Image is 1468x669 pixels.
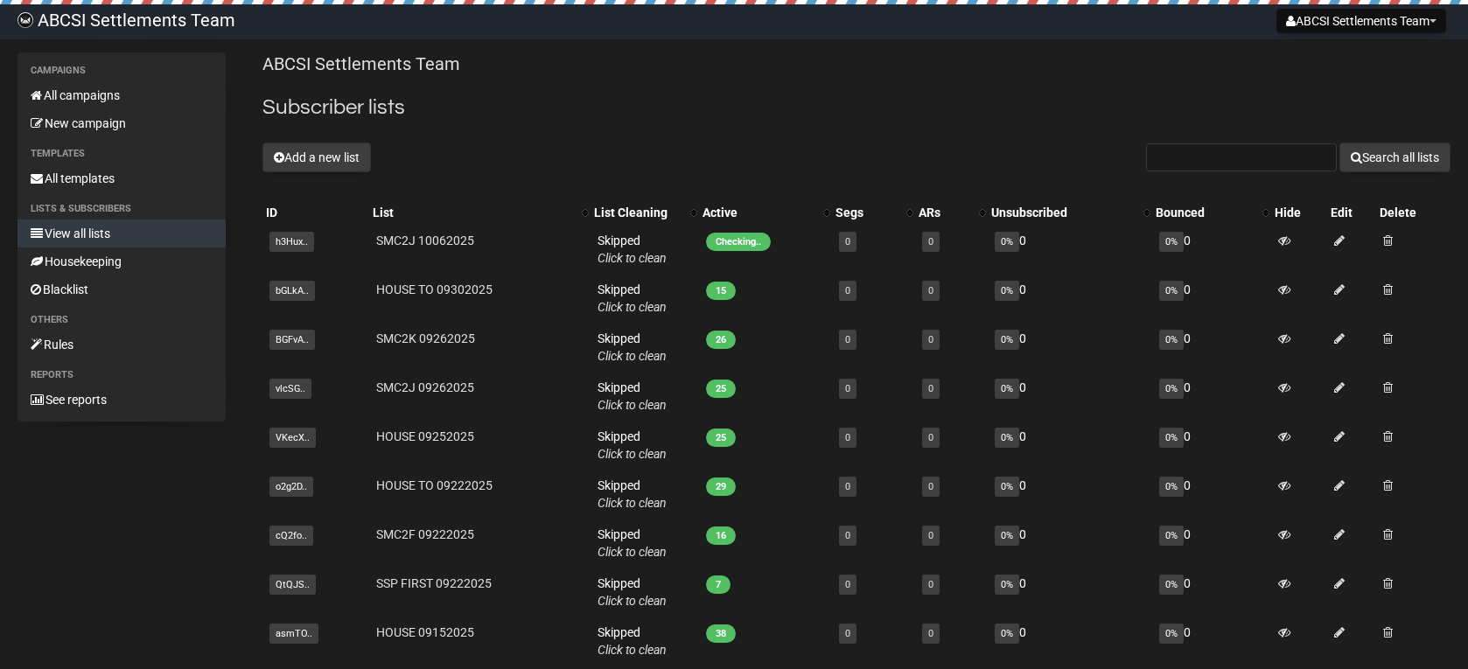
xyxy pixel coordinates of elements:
span: 0% [1159,477,1184,497]
span: vlcSG.. [269,379,311,399]
a: 0 [928,432,933,443]
a: See reports [17,386,226,414]
span: 0% [1159,575,1184,595]
span: QtQJS.. [269,575,316,595]
a: 0 [928,481,933,492]
td: 0 [988,568,1152,617]
a: HOUSE 09152025 [376,625,474,639]
a: Click to clean [598,349,667,363]
a: SMC2K 09262025 [376,331,475,345]
span: 15 [706,282,736,300]
a: SMC2F 09222025 [376,527,474,541]
div: Hide [1275,204,1324,221]
span: 38 [706,624,736,643]
a: 0 [928,236,933,247]
span: 0% [995,575,1019,595]
div: Active [703,204,815,221]
th: ARs: No sort applied, activate to apply an ascending sort [915,200,988,225]
td: 0 [988,421,1152,470]
p: ABCSI Settlements Team [262,52,1451,76]
a: 0 [845,579,850,590]
span: 0% [1159,526,1184,546]
span: Skipped [598,282,667,314]
a: Click to clean [598,496,667,510]
td: 0 [988,470,1152,519]
a: 0 [928,628,933,639]
h2: Subscriber lists [262,92,1451,123]
span: o2g2D.. [269,477,313,497]
th: Delete: No sort applied, sorting is disabled [1376,200,1451,225]
td: 0 [1152,274,1271,323]
div: ID [266,204,366,221]
div: List Cleaning [594,204,682,221]
li: Reports [17,365,226,386]
th: ID: No sort applied, sorting is disabled [262,200,369,225]
a: 0 [845,530,850,541]
button: ABCSI Settlements Team [1276,9,1446,33]
span: Checking.. [706,233,771,251]
div: List [373,204,573,221]
a: SMC2J 10062025 [376,233,474,247]
th: Edit: No sort applied, sorting is disabled [1327,200,1376,225]
button: Search all lists [1339,143,1451,172]
a: Click to clean [598,447,667,461]
span: 0% [995,379,1019,399]
span: 25 [706,380,736,398]
a: 0 [845,432,850,443]
a: Housekeeping [17,247,226,275]
td: 0 [1152,421,1271,470]
a: 0 [845,334,850,345]
a: Click to clean [598,300,667,314]
a: All campaigns [17,81,226,109]
a: All templates [17,164,226,192]
td: 0 [988,274,1152,323]
span: 0% [995,624,1019,644]
li: Others [17,310,226,331]
a: Click to clean [598,398,667,412]
a: 0 [845,383,850,394]
span: 0% [1159,330,1184,350]
span: 0% [995,281,1019,301]
div: Delete [1380,204,1447,221]
td: 0 [1152,568,1271,617]
a: 0 [928,334,933,345]
td: 0 [1152,617,1271,666]
span: Skipped [598,527,667,559]
a: Click to clean [598,545,667,559]
span: h3Hux.. [269,232,314,252]
span: 0% [1159,624,1184,644]
a: Click to clean [598,251,667,265]
th: Unsubscribed: No sort applied, activate to apply an ascending sort [988,200,1152,225]
span: Skipped [598,429,667,461]
th: List: No sort applied, activate to apply an ascending sort [369,200,591,225]
span: 0% [1159,281,1184,301]
span: BGFvA.. [269,330,315,350]
li: Campaigns [17,60,226,81]
a: HOUSE TO 09222025 [376,478,493,492]
th: Active: No sort applied, activate to apply an ascending sort [699,200,833,225]
img: 818717fe0d1a93967a8360cf1c6c54c8 [17,12,33,28]
a: 0 [928,530,933,541]
td: 0 [1152,470,1271,519]
span: 0% [1159,232,1184,252]
span: Skipped [598,576,667,608]
span: 26 [706,331,736,349]
a: 0 [845,236,850,247]
span: asmTO.. [269,624,318,644]
span: 29 [706,477,736,496]
td: 0 [988,372,1152,421]
span: Skipped [598,233,667,265]
a: HOUSE 09252025 [376,429,474,443]
span: 0% [995,477,1019,497]
a: SMC2J 09262025 [376,380,474,394]
td: 0 [1152,519,1271,568]
a: Rules [17,331,226,359]
div: Segs [835,204,898,221]
span: 16 [706,526,736,545]
span: Skipped [598,625,667,657]
a: New campaign [17,109,226,137]
a: SSP FIRST 09222025 [376,576,492,590]
td: 0 [1152,225,1271,274]
a: 0 [845,285,850,296]
li: Lists & subscribers [17,199,226,220]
